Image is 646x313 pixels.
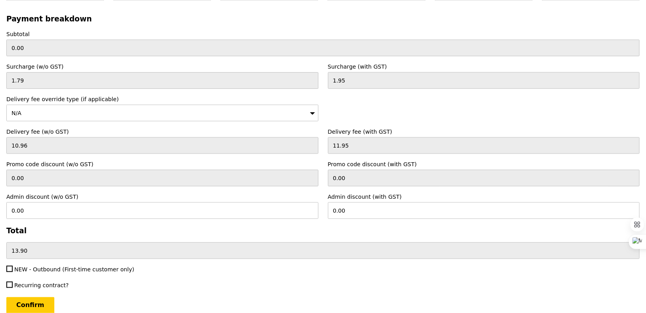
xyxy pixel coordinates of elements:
label: Promo code discount (with GST) [328,160,640,168]
label: Admin discount (with GST) [328,193,640,201]
span: Recurring contract? [14,282,69,288]
label: Admin discount (w/o GST) [6,193,318,201]
span: NEW - Outbound (First-time customer only) [14,266,134,273]
label: Subtotal [6,30,640,38]
h3: Payment breakdown [6,15,640,23]
label: Surcharge (w/o GST) [6,63,318,71]
label: Surcharge (with GST) [328,63,640,71]
input: Recurring contract? [6,282,13,288]
h3: Total [6,227,640,235]
label: Promo code discount (w/o GST) [6,160,318,168]
label: Delivery fee override type (if applicable) [6,95,318,103]
label: Delivery fee (w/o GST) [6,128,318,136]
label: Delivery fee (with GST) [328,128,640,136]
span: N/A [12,110,21,116]
input: NEW - Outbound (First-time customer only) [6,266,13,272]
